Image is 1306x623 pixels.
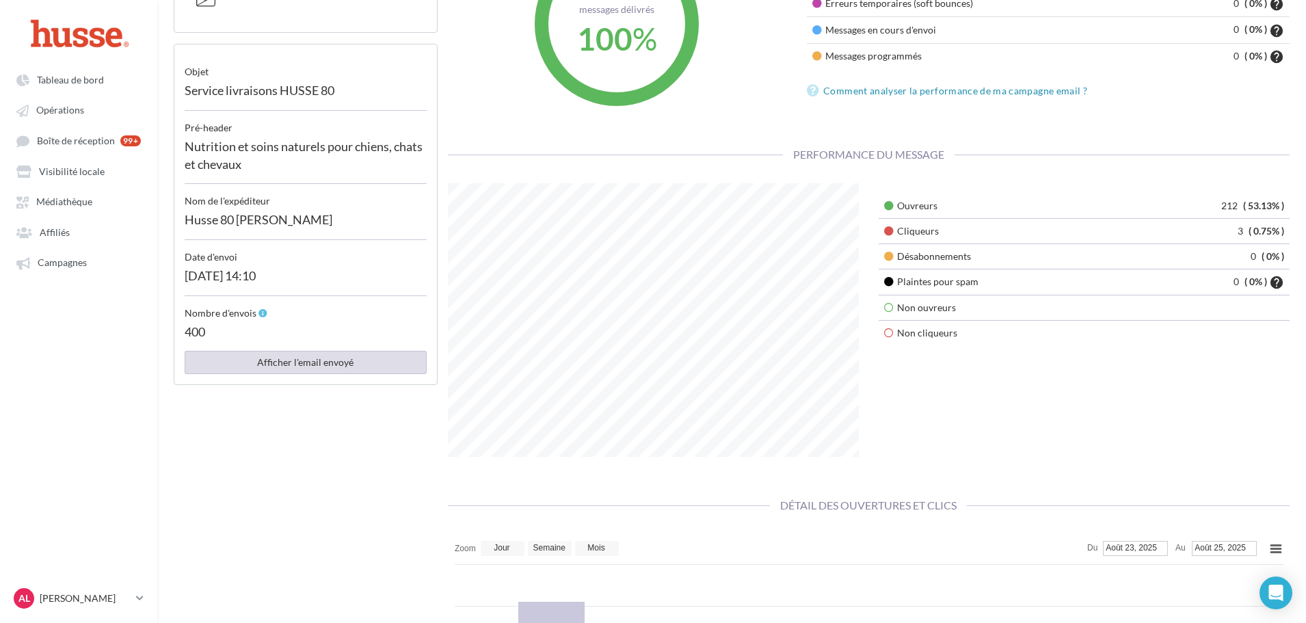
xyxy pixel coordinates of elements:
[18,592,30,605] span: AL
[1269,24,1284,38] i: help
[1234,276,1242,287] span: 0
[559,16,675,61] div: %
[8,128,149,153] a: Boîte de réception 99+
[494,543,509,553] text: Jour
[879,321,1290,346] td: Non cliqueurs
[8,250,149,274] a: Campagnes
[1243,200,1284,211] span: ( 53.13% )
[1244,23,1267,35] span: ( 0% )
[879,218,1120,243] td: Cliqueurs
[185,184,427,208] div: Nom de l'expéditeur
[1195,543,1246,553] tspan: Août 25, 2025
[1087,543,1097,553] text: Du
[807,17,1127,43] td: Messages en cours d'envoi
[185,240,427,264] div: Date d'envoi
[185,320,427,352] div: 400
[807,43,1127,69] td: Messages programmés
[587,543,604,553] text: Mois
[455,544,476,553] text: Zoom
[1249,225,1284,237] span: ( 0.75% )
[185,208,427,240] div: Husse 80 [PERSON_NAME]
[1251,250,1260,262] span: 0
[185,55,427,79] div: objet
[879,243,1120,269] td: Désabonnements
[185,111,427,135] div: Pré-header
[1106,543,1157,553] tspan: Août 23, 2025
[1269,50,1284,64] i: help
[185,264,427,296] div: [DATE] 14:10
[8,67,149,92] a: Tableau de bord
[879,194,1120,219] td: Ouvreurs
[8,220,149,244] a: Affiliés
[1269,276,1284,289] i: help
[1244,50,1267,62] span: ( 0% )
[1262,250,1284,262] span: ( 0% )
[1175,543,1186,553] text: Au
[120,135,141,146] div: 99+
[8,189,149,213] a: Médiathèque
[185,307,256,319] span: Nombre d'envois
[40,592,131,605] p: [PERSON_NAME]
[577,19,632,57] span: 100
[1234,23,1242,35] span: 0
[1221,200,1241,211] span: 212
[783,148,955,161] span: Performance du message
[40,226,70,238] span: Affiliés
[8,97,149,122] a: Opérations
[36,105,84,116] span: Opérations
[36,196,92,208] span: Médiathèque
[579,3,654,14] span: Messages délivrés
[1244,276,1267,287] span: ( 0% )
[533,543,565,553] text: Semaine
[1260,576,1292,609] div: Open Intercom Messenger
[879,269,1120,295] td: Plaintes pour spam
[39,165,105,177] span: Visibilité locale
[11,585,146,611] a: AL [PERSON_NAME]
[807,83,1093,99] a: Comment analyser la performance de ma campagne email ?
[1238,225,1247,237] span: 3
[879,295,1290,321] td: Non ouvreurs
[185,79,427,111] div: Service livraisons HUSSE 80
[37,135,115,146] span: Boîte de réception
[1234,50,1242,62] span: 0
[8,159,149,183] a: Visibilité locale
[770,499,967,512] span: Détail des ouvertures et clics
[37,74,104,85] span: Tableau de bord
[185,135,427,184] div: Nutrition et soins naturels pour chiens, chats et chevaux
[185,351,427,374] button: Afficher l'email envoyé
[38,257,87,269] span: Campagnes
